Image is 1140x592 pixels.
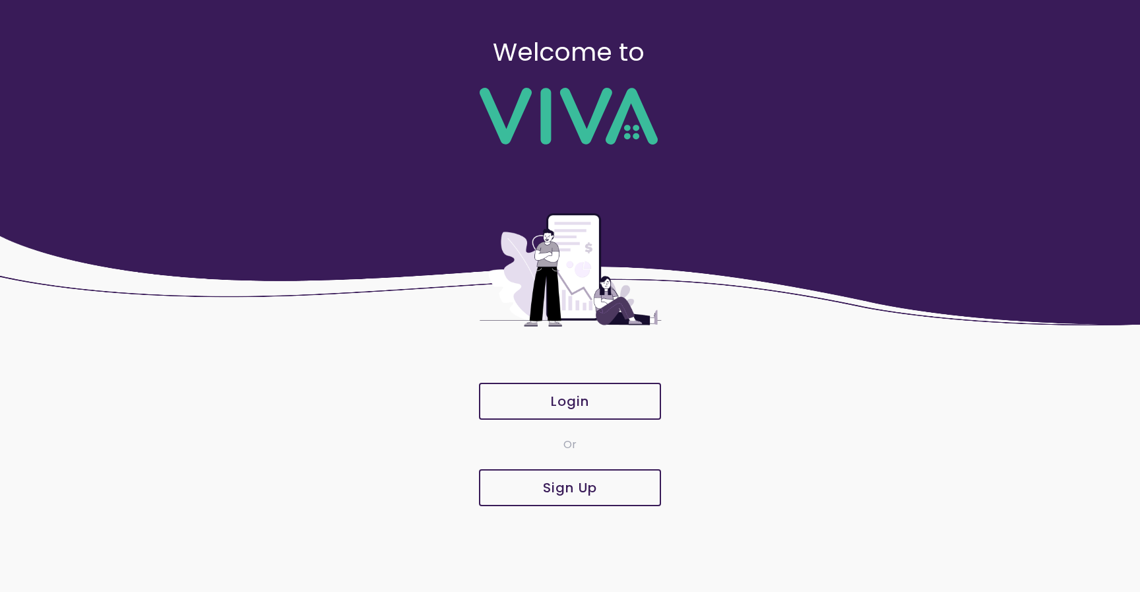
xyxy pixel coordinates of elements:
ion-text: Welcome to [493,34,645,69]
ion-button: Login [479,383,661,420]
ion-text: Or [563,437,577,452]
img: entry [478,171,662,369]
a: Sign Up [478,469,662,506]
a: Login [478,383,662,420]
ion-button: Sign Up [479,469,661,506]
